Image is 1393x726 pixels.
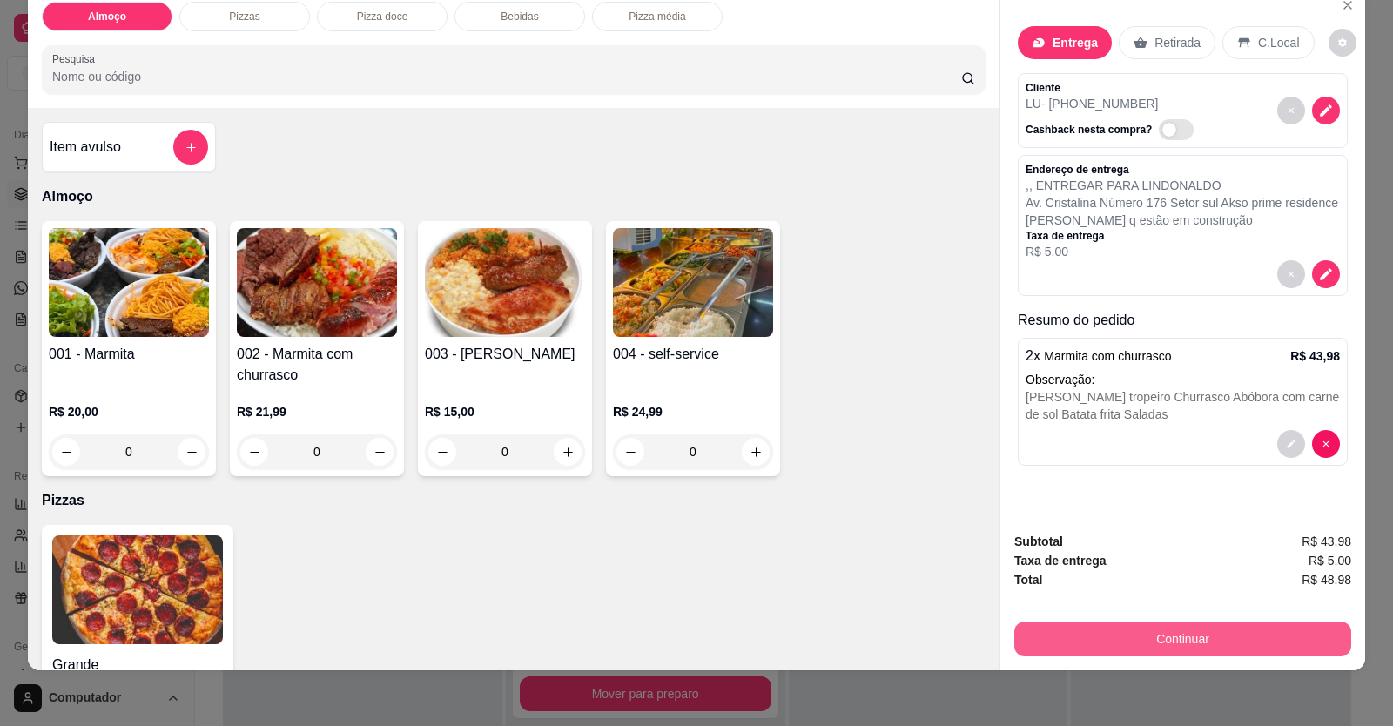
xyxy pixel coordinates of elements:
button: Continuar [1014,622,1351,656]
p: R$ 20,00 [49,403,209,420]
button: decrease-product-quantity [1312,97,1340,124]
p: Observação: [1026,371,1340,388]
strong: Subtotal [1014,534,1063,548]
strong: Taxa de entrega [1014,554,1107,568]
button: increase-product-quantity [178,438,205,466]
p: Retirada [1154,34,1201,51]
input: Pesquisa [52,68,961,85]
h4: 004 - self-service [613,344,773,365]
label: Pesquisa [52,51,101,66]
button: decrease-product-quantity [616,438,644,466]
button: decrease-product-quantity [1312,260,1340,288]
p: Taxa de entrega [1026,229,1340,243]
button: decrease-product-quantity [1277,260,1305,288]
p: R$ 15,00 [425,403,585,420]
p: LU - [PHONE_NUMBER] [1026,95,1201,112]
p: Almoço [88,10,126,24]
button: decrease-product-quantity [52,438,80,466]
p: R$ 24,99 [613,403,773,420]
h4: 001 - Marmita [49,344,209,365]
img: product-image [425,228,585,337]
h4: Grande [52,655,223,676]
span: R$ 43,98 [1302,532,1351,551]
img: product-image [237,228,397,337]
button: add-separate-item [173,130,208,165]
p: Pizza média [629,10,685,24]
p: R$ 43,98 [1290,347,1340,365]
p: Pizzas [42,490,986,511]
img: product-image [613,228,773,337]
p: Cliente [1026,81,1201,95]
button: decrease-product-quantity [1277,97,1305,124]
span: R$ 48,98 [1302,570,1351,589]
button: decrease-product-quantity [240,438,268,466]
p: , , ENTREGAR PARA LINDONALDO [1026,177,1340,194]
p: Pizzas [229,10,259,24]
label: Automatic updates [1159,119,1201,140]
p: Endereço de entrega [1026,163,1340,177]
p: Resumo do pedido [1018,310,1348,331]
p: Pizza doce [357,10,408,24]
h4: 002 - Marmita com churrasco [237,344,397,386]
span: R$ 5,00 [1309,551,1351,570]
h4: 003 - [PERSON_NAME] [425,344,585,365]
p: Entrega [1053,34,1098,51]
button: decrease-product-quantity [428,438,456,466]
h4: Item avulso [50,137,121,158]
img: product-image [49,228,209,337]
button: increase-product-quantity [366,438,394,466]
p: R$ 5,00 [1026,243,1340,260]
p: Almoço [42,186,986,207]
p: 2 x [1026,346,1172,366]
button: decrease-product-quantity [1329,29,1356,57]
div: [PERSON_NAME] tropeiro Churrasco Abóbora com carne de sol Batata frita Saladas [1026,388,1340,423]
p: Bebidas [501,10,538,24]
strong: Total [1014,573,1042,587]
p: Av. Cristalina Número 176 Setor sul Akso prime residence [PERSON_NAME] q estão em construção [1026,194,1340,229]
span: Marmita com churrasco [1044,349,1171,363]
p: C.Local [1258,34,1299,51]
button: increase-product-quantity [554,438,582,466]
button: decrease-product-quantity [1312,430,1340,458]
img: product-image [52,535,223,644]
button: increase-product-quantity [742,438,770,466]
button: decrease-product-quantity [1277,430,1305,458]
p: Cashback nesta compra? [1026,123,1152,137]
p: R$ 21,99 [237,403,397,420]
